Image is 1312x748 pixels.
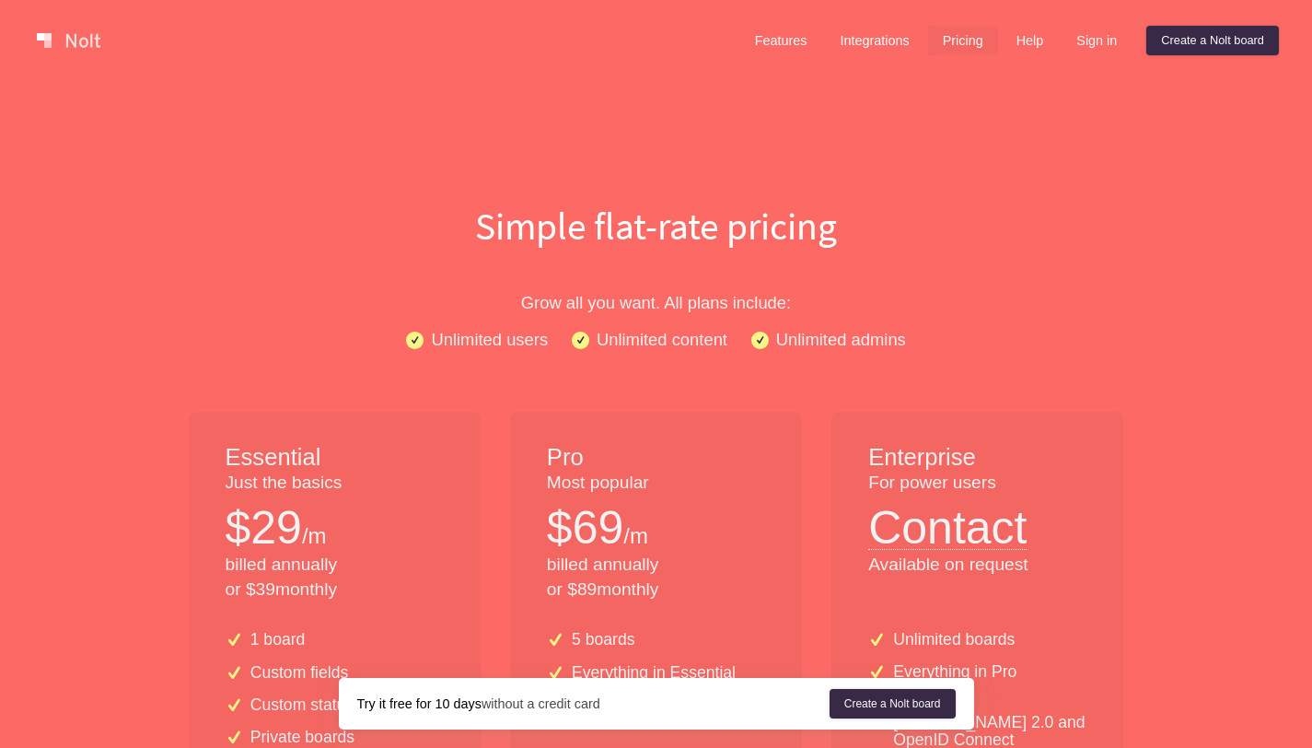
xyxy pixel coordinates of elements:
[431,326,548,353] p: Unlimited users
[226,471,444,496] p: Just the basics
[740,26,822,55] a: Features
[572,664,736,682] p: Everything in Essential
[825,26,923,55] a: Integrations
[572,631,634,649] p: 5 boards
[547,553,765,602] p: billed annually or $ 89 monthly
[868,496,1027,550] button: Contact
[547,441,765,474] h1: Pro
[1146,26,1279,55] a: Create a Nolt board
[226,441,444,474] h1: Essential
[250,729,354,746] p: Private boards
[226,496,302,560] p: $ 29
[893,663,1016,681] p: Everything in Pro
[776,326,906,353] p: Unlimited admins
[868,553,1086,578] p: Available on request
[67,199,1246,252] h1: Simple flat-rate pricing
[302,520,327,552] p: /m
[1002,26,1059,55] a: Help
[597,326,727,353] p: Unlimited content
[623,520,648,552] p: /m
[547,496,623,560] p: $ 69
[226,553,444,602] p: billed annually or $ 39 monthly
[893,631,1015,649] p: Unlimited boards
[357,695,830,713] div: without a credit card
[830,689,956,719] a: Create a Nolt board
[1062,26,1132,55] a: Sign in
[928,26,998,55] a: Pricing
[547,471,765,496] p: Most popular
[868,441,1086,474] h1: Enterprise
[357,696,482,711] strong: Try it free for 10 days
[868,471,1086,496] p: For power users
[67,289,1246,316] p: Grow all you want. All plans include:
[250,631,306,649] p: 1 board
[250,664,349,682] p: Custom fields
